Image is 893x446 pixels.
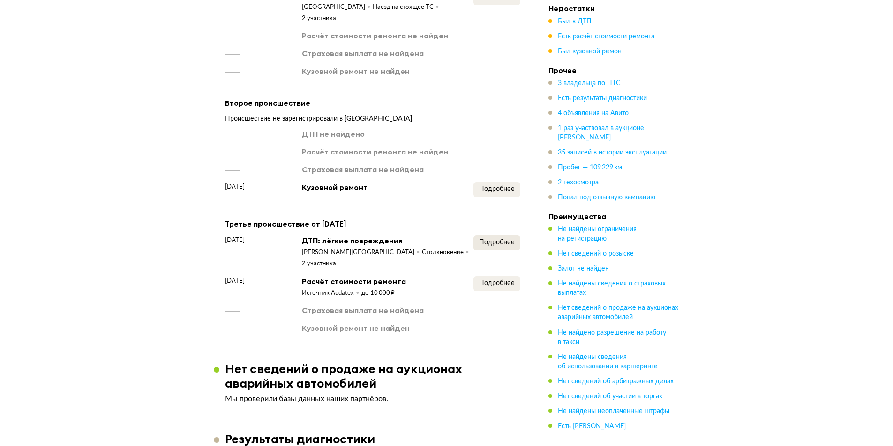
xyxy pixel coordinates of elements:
[479,280,515,286] span: Подробнее
[558,226,637,242] span: Не найдены ограничения на регистрацию
[302,15,336,23] div: 2 участника
[302,323,410,333] div: Кузовной ремонт не найден
[558,80,621,87] span: 3 владельца по ПТС
[302,289,361,298] div: Источник Audatex
[225,182,245,191] span: [DATE]
[473,235,520,250] button: Подробнее
[302,260,336,268] div: 2 участника
[302,66,410,76] div: Кузовной ремонт не найден
[302,276,406,286] div: Расчёт стоимости ремонта
[302,235,473,246] div: ДТП: лёгкие повреждения
[225,97,520,109] div: Второе происшествие
[302,48,424,58] div: Страховая выплата не найдена
[473,182,520,197] button: Подробнее
[548,66,680,75] h4: Прочее
[558,250,634,257] span: Нет сведений о розыске
[361,289,395,298] div: до 10 000 ₽
[225,115,520,123] div: Происшествие не зарегистрировали в [GEOGRAPHIC_DATA].
[558,33,654,40] span: Есть расчёт стоимости ремонта
[302,129,365,139] div: ДТП не найдено
[225,431,375,446] h3: Результаты диагностики
[479,186,515,192] span: Подробнее
[558,164,622,171] span: Пробег — 109 229 км
[558,149,667,156] span: 35 записей в истории эксплуатации
[225,276,245,285] span: [DATE]
[558,408,669,414] span: Не найдены неоплаченные штрафы
[302,146,448,157] div: Расчёт стоимости ремонта не найден
[558,18,592,25] span: Был в ДТП
[558,393,662,399] span: Нет сведений об участии в торгах
[473,276,520,291] button: Подробнее
[558,194,655,201] span: Попал под отзывную кампанию
[558,329,666,345] span: Не найдено разрешение на работу в такси
[422,249,471,257] div: Столкновение
[558,95,647,102] span: Есть результаты диагностики
[558,353,658,369] span: Не найдены сведения об использовании в каршеринге
[558,125,644,141] span: 1 раз участвовал в аукционе [PERSON_NAME]
[225,394,520,403] p: Мы проверили базы данных наших партнёров.
[558,378,674,384] span: Нет сведений об арбитражных делах
[558,265,609,272] span: Залог не найден
[558,423,626,429] span: Есть [PERSON_NAME]
[558,179,599,186] span: 2 техосмотра
[479,239,515,246] span: Подробнее
[225,235,245,245] span: [DATE]
[548,4,680,13] h4: Недостатки
[558,280,666,296] span: Не найдены сведения о страховых выплатах
[558,48,624,55] span: Был кузовной ремонт
[558,110,629,117] span: 4 объявления на Авито
[302,30,448,41] div: Расчёт стоимости ремонта не найден
[302,182,368,192] div: Кузовной ремонт
[373,3,441,12] div: Наезд на стоящее ТС
[548,212,680,221] h4: Преимущества
[302,249,422,257] div: [PERSON_NAME][GEOGRAPHIC_DATA]
[225,361,532,390] h3: Нет сведений о продаже на аукционах аварийных автомобилей
[302,305,424,315] div: Страховая выплата не найдена
[302,3,373,12] div: [GEOGRAPHIC_DATA]
[558,305,678,321] span: Нет сведений о продаже на аукционах аварийных автомобилей
[225,218,520,230] div: Третье происшествие от [DATE]
[302,164,424,175] div: Страховая выплата не найдена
